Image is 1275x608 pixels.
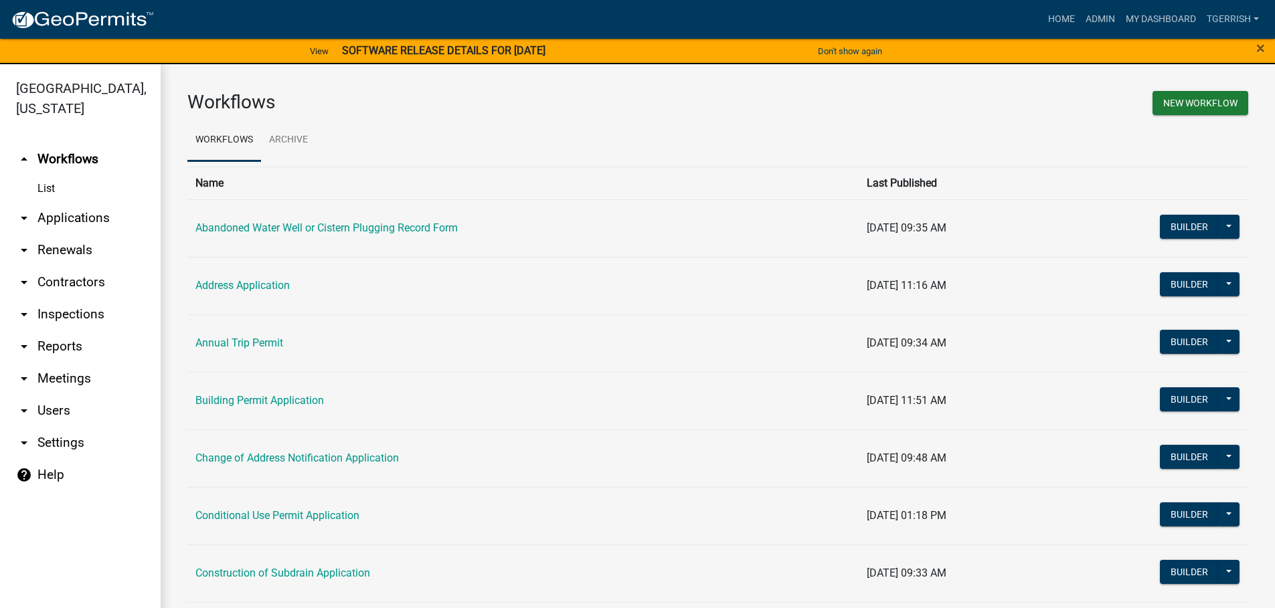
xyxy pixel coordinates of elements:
[1160,215,1219,239] button: Builder
[867,567,946,579] span: [DATE] 09:33 AM
[867,336,946,349] span: [DATE] 09:34 AM
[1153,91,1248,115] button: New Workflow
[195,509,359,522] a: Conditional Use Permit Application
[187,167,859,199] th: Name
[187,119,261,162] a: Workflows
[1160,272,1219,296] button: Builder
[1043,7,1080,32] a: Home
[16,435,32,451] i: arrow_drop_down
[1160,387,1219,411] button: Builder
[16,467,32,483] i: help
[867,451,946,464] span: [DATE] 09:48 AM
[1120,7,1201,32] a: My Dashboard
[195,336,283,349] a: Annual Trip Permit
[16,371,32,387] i: arrow_drop_down
[1256,39,1265,58] span: ×
[16,274,32,290] i: arrow_drop_down
[16,210,32,226] i: arrow_drop_down
[16,403,32,419] i: arrow_drop_down
[195,567,370,579] a: Construction of Subdrain Application
[195,221,458,234] a: Abandoned Water Well or Cistern Plugging Record Form
[16,338,32,354] i: arrow_drop_down
[1160,502,1219,526] button: Builder
[1201,7,1264,32] a: TGERRISH
[261,119,316,162] a: Archive
[305,40,334,62] a: View
[187,91,708,114] h3: Workflows
[813,40,887,62] button: Don't show again
[1160,445,1219,469] button: Builder
[342,44,545,57] strong: SOFTWARE RELEASE DETAILS FOR [DATE]
[1256,40,1265,56] button: Close
[16,306,32,322] i: arrow_drop_down
[16,151,32,167] i: arrow_drop_up
[16,242,32,258] i: arrow_drop_down
[859,167,1052,199] th: Last Published
[867,221,946,234] span: [DATE] 09:35 AM
[867,509,946,522] span: [DATE] 01:18 PM
[1160,330,1219,354] button: Builder
[1080,7,1120,32] a: Admin
[195,279,290,292] a: Address Application
[1160,560,1219,584] button: Builder
[867,394,946,407] span: [DATE] 11:51 AM
[195,451,399,464] a: Change of Address Notification Application
[195,394,324,407] a: Building Permit Application
[867,279,946,292] span: [DATE] 11:16 AM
